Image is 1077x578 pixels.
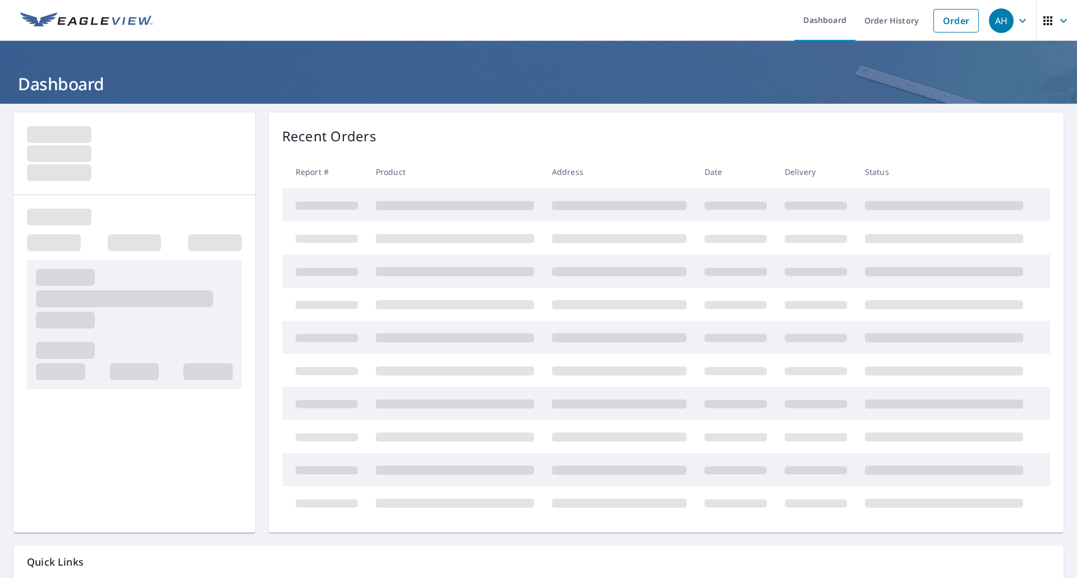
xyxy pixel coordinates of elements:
th: Date [696,155,776,188]
th: Delivery [776,155,856,188]
a: Order [933,9,979,33]
p: Recent Orders [282,126,376,146]
h1: Dashboard [13,72,1064,95]
p: Quick Links [27,555,1050,569]
th: Status [856,155,1032,188]
th: Report # [282,155,367,188]
th: Product [367,155,543,188]
th: Address [543,155,696,188]
img: EV Logo [20,12,153,29]
div: AH [989,8,1014,33]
